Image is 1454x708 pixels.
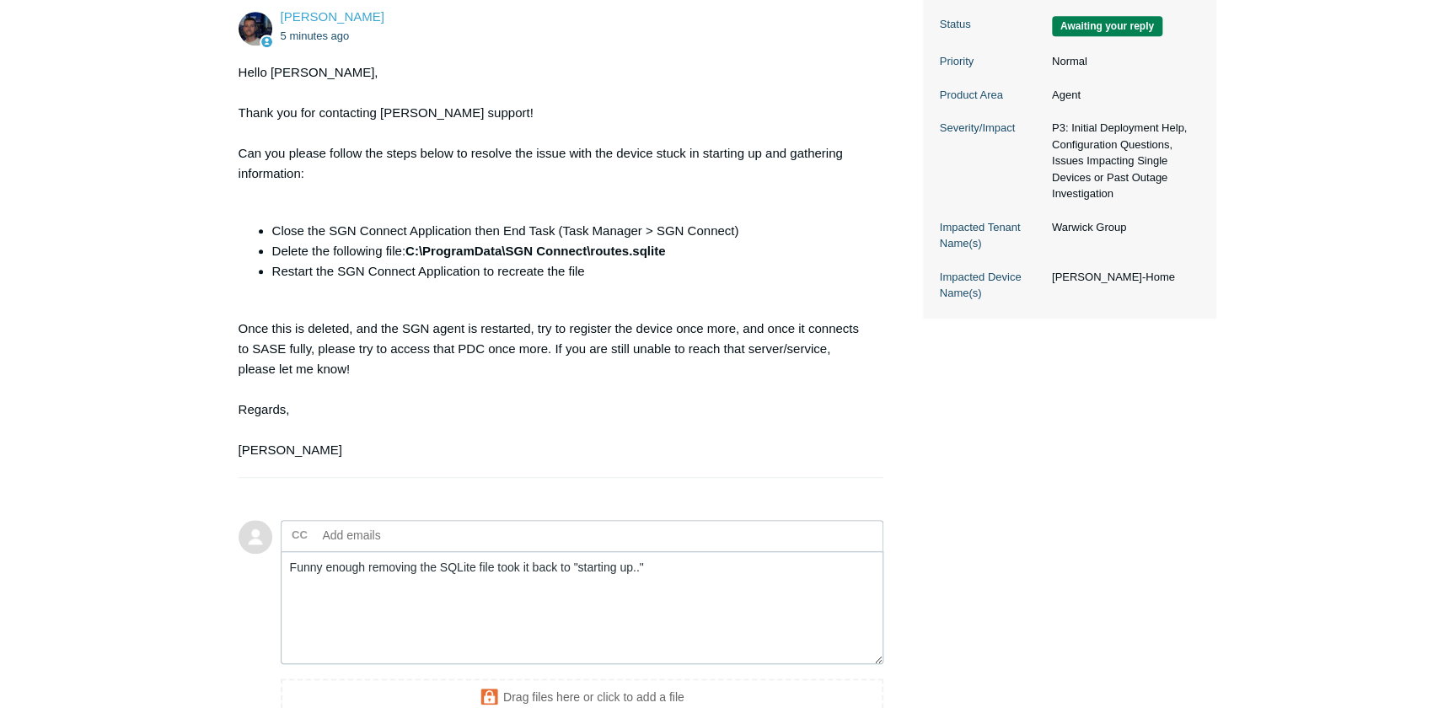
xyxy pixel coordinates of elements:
div: Hello [PERSON_NAME], Thank you for contacting [PERSON_NAME] support! Can you please follow the st... [239,62,867,460]
strong: C:\ProgramData\SGN Connect\routes.sqlite [405,244,665,258]
li: Close the SGN Connect Application then End Task (Task Manager > SGN Connect) [272,221,867,241]
dd: Normal [1044,53,1199,70]
dt: Severity/Impact [940,120,1044,137]
input: Add emails [316,523,497,548]
li: Restart the SGN Connect Application to recreate the file [272,261,867,282]
a: [PERSON_NAME] [281,9,384,24]
span: We are waiting for you to respond [1052,16,1162,36]
dd: P3: Initial Deployment Help, Configuration Questions, Issues Impacting Single Devices or Past Out... [1044,120,1199,202]
dd: Warwick Group [1044,219,1199,236]
span: Connor Davis [281,9,384,24]
dt: Priority [940,53,1044,70]
li: Delete the following file: [272,241,867,261]
dt: Impacted Device Name(s) [940,269,1044,302]
dt: Product Area [940,87,1044,104]
dt: Impacted Tenant Name(s) [940,219,1044,252]
textarea: Add your reply [281,551,884,665]
dd: Agent [1044,87,1199,104]
label: CC [292,523,308,548]
time: 09/29/2025, 11:16 [281,29,350,42]
dt: Status [940,16,1044,33]
dd: [PERSON_NAME]-Home [1044,269,1199,286]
